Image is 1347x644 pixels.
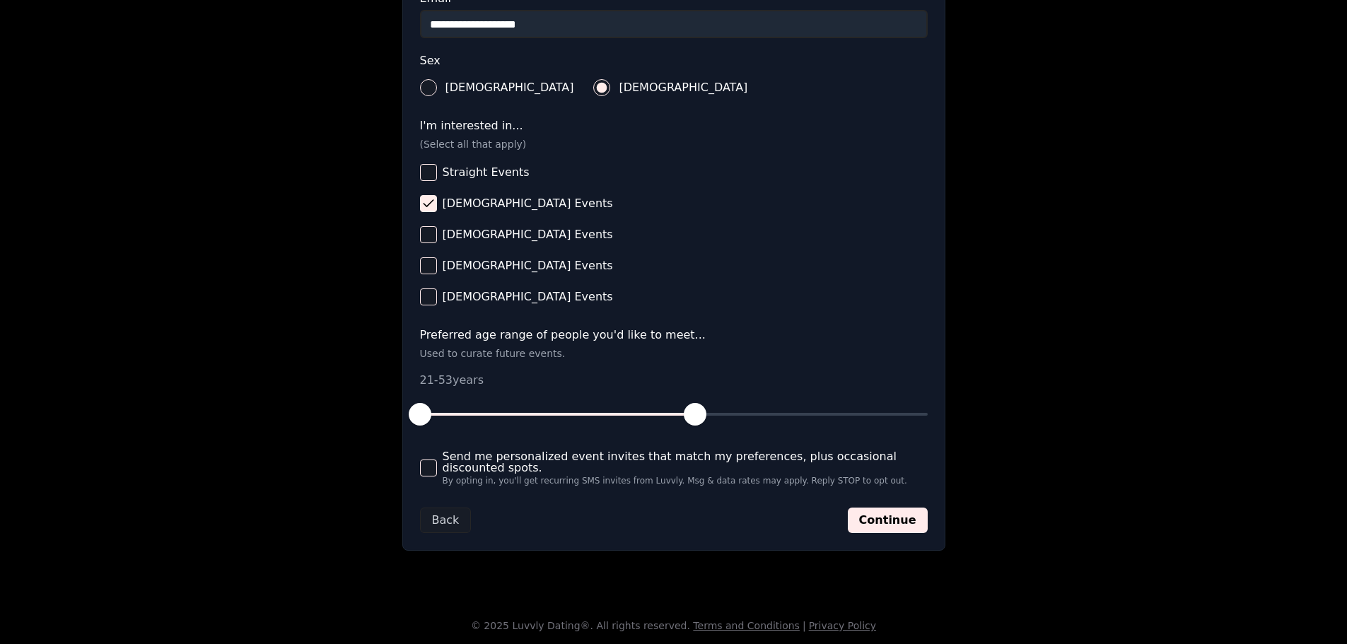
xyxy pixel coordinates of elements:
span: By opting in, you'll get recurring SMS invites from Luvvly. Msg & data rates may apply. Reply STO... [443,476,928,485]
button: Back [420,508,472,533]
button: [DEMOGRAPHIC_DATA] Events [420,195,437,212]
button: [DEMOGRAPHIC_DATA] Events [420,226,437,243]
label: I'm interested in... [420,120,928,131]
span: | [803,620,806,631]
a: Privacy Policy [809,620,876,631]
button: [DEMOGRAPHIC_DATA] [420,79,437,96]
label: Preferred age range of people you'd like to meet... [420,329,928,341]
span: Send me personalized event invites that match my preferences, plus occasional discounted spots. [443,451,928,474]
span: Straight Events [443,167,530,178]
button: [DEMOGRAPHIC_DATA] [593,79,610,96]
button: [DEMOGRAPHIC_DATA] Events [420,288,437,305]
span: [DEMOGRAPHIC_DATA] Events [443,260,613,271]
span: [DEMOGRAPHIC_DATA] [445,82,574,93]
a: Terms and Conditions [693,620,800,631]
span: [DEMOGRAPHIC_DATA] [619,82,747,93]
span: [DEMOGRAPHIC_DATA] Events [443,291,613,303]
button: Continue [848,508,928,533]
button: Send me personalized event invites that match my preferences, plus occasional discounted spots.By... [420,459,437,476]
button: Straight Events [420,164,437,181]
p: Used to curate future events. [420,346,928,361]
p: (Select all that apply) [420,137,928,151]
label: Sex [420,55,928,66]
p: 21 - 53 years [420,372,928,389]
button: [DEMOGRAPHIC_DATA] Events [420,257,437,274]
span: [DEMOGRAPHIC_DATA] Events [443,229,613,240]
span: [DEMOGRAPHIC_DATA] Events [443,198,613,209]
